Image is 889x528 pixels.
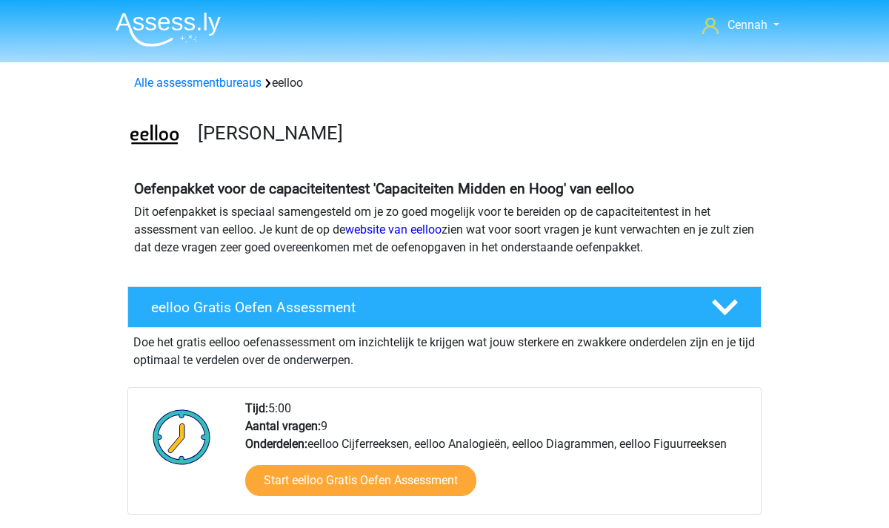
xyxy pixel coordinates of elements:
span: Cennah [727,18,768,32]
a: Start eelloo Gratis Oefen Assessment [245,465,476,496]
div: Doe het gratis eelloo oefenassessment om inzichtelijk te krijgen wat jouw sterkere en zwakkere on... [127,328,762,369]
img: Klok [144,400,219,474]
img: Assessly [116,12,221,47]
a: Alle assessmentbureaus [134,76,262,90]
div: 5:00 9 eelloo Cijferreeksen, eelloo Analogieën, eelloo Diagrammen, eelloo Figuurreeksen [234,400,760,514]
div: eelloo [128,74,761,92]
a: website van eelloo [345,222,442,237]
h3: [PERSON_NAME] [198,122,750,145]
b: Aantal vragen: [245,419,321,433]
h4: eelloo Gratis Oefen Assessment [151,299,687,316]
a: eelloo Gratis Oefen Assessment [121,286,768,328]
b: Tijd: [245,401,268,415]
p: Dit oefenpakket is speciaal samengesteld om je zo goed mogelijk voor te bereiden op de capaciteit... [134,203,755,257]
img: eelloo.png [128,110,181,162]
b: Oefenpakket voor de capaciteitentest 'Capaciteiten Midden en Hoog' van eelloo [134,180,634,197]
b: Onderdelen: [245,437,307,451]
a: Cennah [696,16,785,34]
